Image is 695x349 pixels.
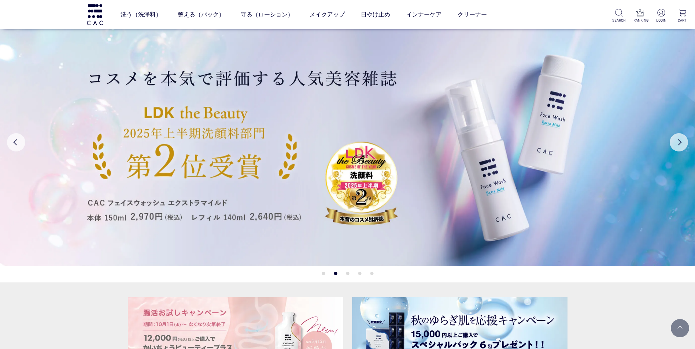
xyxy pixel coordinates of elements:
button: 5 of 5 [370,272,373,275]
a: RANKING [633,9,647,23]
a: 日やけ止め [361,4,390,25]
button: 3 of 5 [346,272,349,275]
p: RANKING [633,18,647,23]
button: 4 of 5 [358,272,361,275]
button: 2 of 5 [334,272,337,275]
a: 守る（ローション） [241,4,293,25]
a: 洗う（洗浄料） [121,4,162,25]
p: LOGIN [654,18,668,23]
a: 整える（パック） [178,4,225,25]
button: 1 of 5 [322,272,325,275]
a: クリーナー [458,4,487,25]
a: インナーケア [406,4,441,25]
p: SEARCH [612,18,626,23]
img: logo [86,4,104,25]
button: Previous [7,133,25,151]
p: CART [676,18,689,23]
a: LOGIN [654,9,668,23]
a: CART [676,9,689,23]
a: SEARCH [612,9,626,23]
button: Next [670,133,688,151]
a: メイクアップ [310,4,345,25]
